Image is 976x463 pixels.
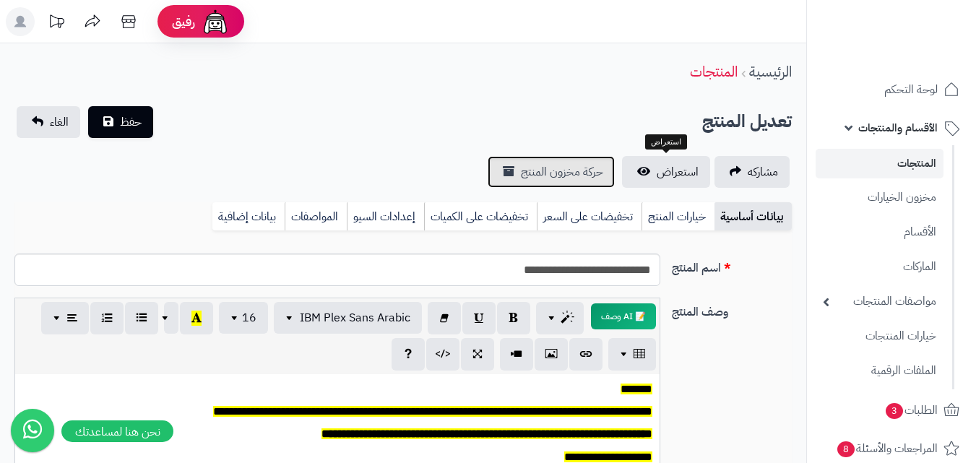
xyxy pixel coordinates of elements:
[836,438,938,459] span: المراجعات والأسئلة
[816,321,943,352] a: خيارات المنتجات
[120,113,142,131] span: حفظ
[816,72,967,107] a: لوحة التحكم
[749,61,792,82] a: الرئيسية
[878,32,962,62] img: logo-2.png
[816,286,943,317] a: مواصفات المنتجات
[274,302,422,334] button: IBM Plex Sans Arabic
[88,106,153,138] button: حفظ
[219,302,268,334] button: 16
[424,202,537,231] a: تخفيضات على الكميات
[212,202,285,231] a: بيانات إضافية
[17,106,80,138] a: الغاء
[816,182,943,213] a: مخزون الخيارات
[884,79,938,100] span: لوحة التحكم
[537,202,642,231] a: تخفيضات على السعر
[748,163,778,181] span: مشاركه
[285,202,347,231] a: المواصفات
[884,400,938,420] span: الطلبات
[816,393,967,428] a: الطلبات3
[657,163,699,181] span: استعراض
[702,107,792,137] h2: تعديل المنتج
[816,355,943,386] a: الملفات الرقمية
[816,251,943,282] a: الماركات
[816,217,943,248] a: الأقسام
[521,163,603,181] span: حركة مخزون المنتج
[622,156,710,188] a: استعراض
[645,134,687,150] div: استعراض
[591,303,656,329] button: 📝 AI وصف
[886,403,904,420] span: 3
[642,202,714,231] a: خيارات المنتج
[488,156,615,188] a: حركة مخزون المنتج
[347,202,424,231] a: إعدادات السيو
[858,118,938,138] span: الأقسام والمنتجات
[666,254,798,277] label: اسم المنتج
[816,149,943,178] a: المنتجات
[714,156,790,188] a: مشاركه
[714,202,792,231] a: بيانات أساسية
[201,7,230,36] img: ai-face.png
[242,309,256,326] span: 16
[666,298,798,321] label: وصف المنتج
[300,309,410,326] span: IBM Plex Sans Arabic
[172,13,195,30] span: رفيق
[38,7,74,40] a: تحديثات المنصة
[690,61,738,82] a: المنتجات
[837,441,855,458] span: 8
[50,113,69,131] span: الغاء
